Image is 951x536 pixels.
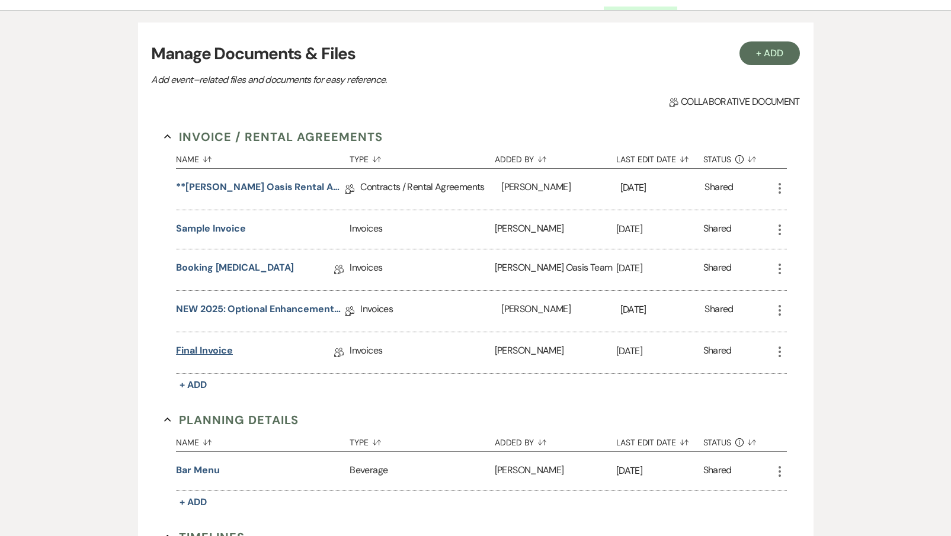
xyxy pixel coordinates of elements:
[620,302,705,317] p: [DATE]
[703,155,732,163] span: Status
[703,463,732,479] div: Shared
[360,291,501,332] div: Invoices
[703,261,732,279] div: Shared
[176,429,350,451] button: Name
[350,146,494,168] button: Type
[495,452,616,490] div: [PERSON_NAME]
[350,210,494,249] div: Invoices
[176,494,210,511] button: + Add
[616,429,703,451] button: Last Edit Date
[495,429,616,451] button: Added By
[703,344,732,362] div: Shared
[620,180,705,195] p: [DATE]
[176,222,246,236] button: Sample Invoice
[176,377,210,393] button: + Add
[616,222,703,237] p: [DATE]
[501,291,620,332] div: [PERSON_NAME]
[616,261,703,276] p: [DATE]
[180,378,207,391] span: + Add
[350,332,494,373] div: Invoices
[360,169,501,210] div: Contracts / Rental Agreements
[176,261,294,279] a: Booking [MEDICAL_DATA]
[176,146,350,168] button: Name
[180,496,207,508] span: + Add
[703,438,732,447] span: Status
[151,72,566,88] p: Add event–related files and documents for easy reference.
[495,332,616,373] div: [PERSON_NAME]
[495,210,616,249] div: [PERSON_NAME]
[495,146,616,168] button: Added By
[176,344,233,362] a: Final Invoice
[739,41,800,65] button: + Add
[151,41,799,66] h3: Manage Documents & Files
[350,429,494,451] button: Type
[669,95,799,109] span: Collaborative document
[616,146,703,168] button: Last Edit Date
[501,169,620,210] div: [PERSON_NAME]
[703,146,773,168] button: Status
[176,180,345,198] a: **[PERSON_NAME] Oasis Rental Agreement**
[705,180,733,198] div: Shared
[703,222,732,237] div: Shared
[350,452,494,490] div: Beverage
[703,429,773,451] button: Status
[350,249,494,290] div: Invoices
[705,302,733,320] div: Shared
[176,302,345,320] a: NEW 2025: Optional Enhancements + Information
[616,463,703,479] p: [DATE]
[164,128,383,146] button: Invoice / Rental Agreements
[495,249,616,290] div: [PERSON_NAME] Oasis Team
[176,463,219,477] button: Bar Menu
[616,344,703,359] p: [DATE]
[164,411,299,429] button: Planning Details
